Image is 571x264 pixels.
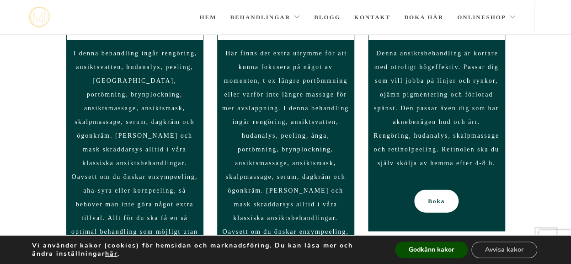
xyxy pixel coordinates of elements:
img: mjstudio [28,7,50,27]
span: I denna behandling ingår rengöring, ansiktsvatten, hudanalys, peeling, [GEOGRAPHIC_DATA], portömn... [71,50,198,249]
a: mjstudio mjstudio mjstudio [28,7,50,27]
a: Hem [199,1,216,33]
a: Onlineshop [457,1,516,33]
button: Avvisa kakor [471,242,537,258]
p: Vi använder kakor (cookies) för hemsidan och marknadsföring. Du kan läsa mer och ändra inställnin... [32,242,376,258]
a: Boka här [404,1,443,33]
a: Kontakt [354,1,391,33]
a: Boka [414,190,459,213]
a: Behandlingar [230,1,300,33]
a: Blogg [314,1,341,33]
button: Godkänn kakor [395,242,468,258]
span: Denna ansiktsbehandling är kortare med otroligt högeffektiv. Passar dig som vill jobba på linjer ... [374,50,499,167]
span: Boka [428,190,445,213]
button: här [105,250,117,258]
